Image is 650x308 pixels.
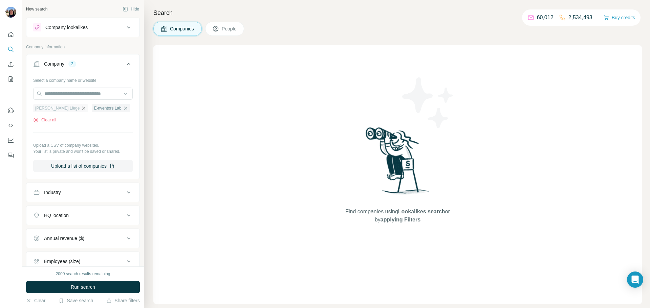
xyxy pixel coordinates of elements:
div: New search [26,6,47,12]
button: Company2 [26,56,139,75]
span: Run search [71,284,95,290]
button: My lists [5,73,16,85]
span: [PERSON_NAME] Liège [35,105,80,111]
div: 2 [68,61,76,67]
button: Hide [118,4,144,14]
div: Industry [44,189,61,196]
span: Companies [170,25,195,32]
p: Company information [26,44,140,50]
button: Search [5,43,16,55]
span: E-nventors Lab [94,105,121,111]
button: Run search [26,281,140,293]
div: Annual revenue ($) [44,235,84,242]
img: Avatar [5,7,16,18]
button: Share filters [106,297,140,304]
div: Company lookalikes [45,24,88,31]
p: 60,012 [537,14,554,22]
button: Save search [59,297,93,304]
span: Find companies using or by [343,208,452,224]
button: Use Surfe on LinkedIn [5,104,16,117]
button: Company lookalikes [26,19,139,35]
h4: Search [153,8,642,18]
div: Employees (size) [44,258,80,265]
div: HQ location [44,212,69,219]
button: Employees (size) [26,253,139,269]
p: 2,534,493 [568,14,592,22]
img: Surfe Illustration - Woman searching with binoculars [363,125,433,201]
button: Annual revenue ($) [26,230,139,246]
span: People [222,25,237,32]
span: Lookalikes search [398,209,445,214]
img: Surfe Illustration - Stars [398,72,459,133]
button: Quick start [5,28,16,41]
button: Upload a list of companies [33,160,133,172]
button: Clear all [33,117,56,123]
button: Dashboard [5,134,16,146]
button: HQ location [26,207,139,223]
div: Open Intercom Messenger [627,271,643,288]
button: Industry [26,184,139,200]
p: Your list is private and won't be saved or shared. [33,148,133,155]
button: Clear [26,297,45,304]
span: applying Filters [381,217,420,222]
button: Enrich CSV [5,58,16,70]
div: Company [44,61,64,67]
p: Upload a CSV of company websites. [33,142,133,148]
button: Feedback [5,149,16,161]
button: Buy credits [604,13,635,22]
div: 2000 search results remaining [56,271,110,277]
div: Select a company name or website [33,75,133,84]
button: Use Surfe API [5,119,16,132]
